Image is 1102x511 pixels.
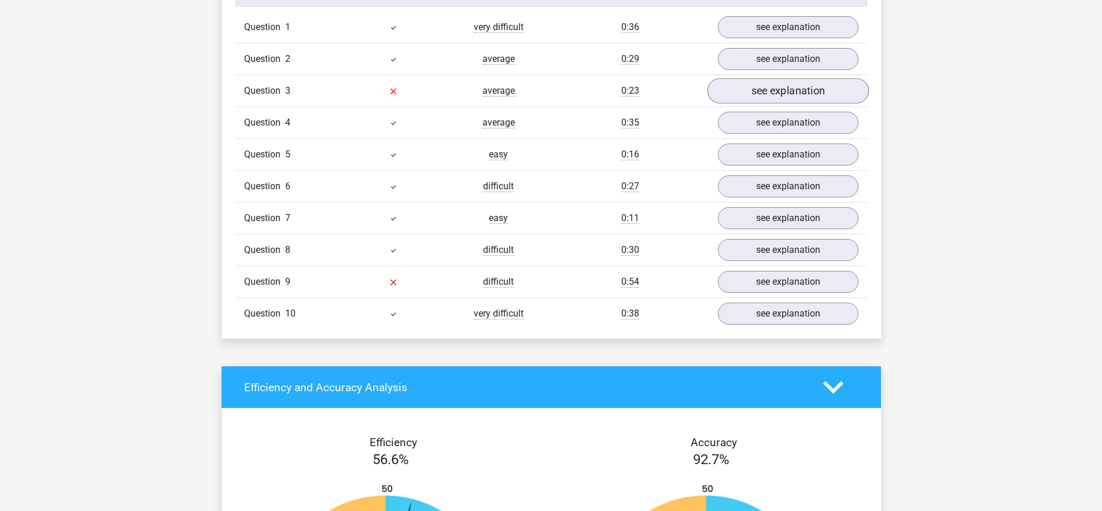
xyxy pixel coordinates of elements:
[285,244,290,255] span: 8
[718,271,858,293] a: see explanation
[285,276,290,287] span: 9
[244,243,285,257] span: Question
[718,48,858,70] a: see explanation
[244,179,285,193] span: Question
[244,52,285,66] span: Question
[707,78,868,104] a: see explanation
[621,149,639,160] span: 0:16
[285,53,290,64] span: 2
[285,21,290,32] span: 1
[621,212,639,224] span: 0:11
[285,212,290,223] span: 7
[621,276,639,288] span: 0:54
[483,276,514,288] span: difficult
[244,436,543,449] h4: Efficiency
[482,117,515,128] span: average
[718,144,858,166] a: see explanation
[285,117,290,128] span: 4
[718,175,858,197] a: see explanation
[693,451,729,468] span: 92.7%
[489,212,508,224] span: easy
[621,21,639,33] span: 0:36
[285,181,290,192] span: 6
[474,308,524,319] span: very difficult
[621,85,639,97] span: 0:23
[482,85,515,97] span: average
[244,84,285,98] span: Question
[244,275,285,289] span: Question
[621,181,639,192] span: 0:27
[474,21,524,33] span: very difficult
[244,148,285,161] span: Question
[482,53,515,65] span: average
[244,211,285,225] span: Question
[244,116,285,130] span: Question
[373,451,409,468] span: 56.6%
[483,181,514,192] span: difficult
[621,244,639,256] span: 0:30
[285,308,296,319] span: 10
[489,149,508,160] span: easy
[621,308,639,319] span: 0:38
[244,307,285,321] span: Question
[285,85,290,96] span: 3
[621,117,639,128] span: 0:35
[483,244,514,256] span: difficult
[718,112,858,134] a: see explanation
[244,381,806,394] h4: Efficiency and Accuracy Analysis
[565,436,863,449] h4: Accuracy
[718,16,858,38] a: see explanation
[621,53,639,65] span: 0:29
[718,239,858,261] a: see explanation
[285,149,290,160] span: 5
[244,20,285,34] span: Question
[718,207,858,229] a: see explanation
[718,303,858,325] a: see explanation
